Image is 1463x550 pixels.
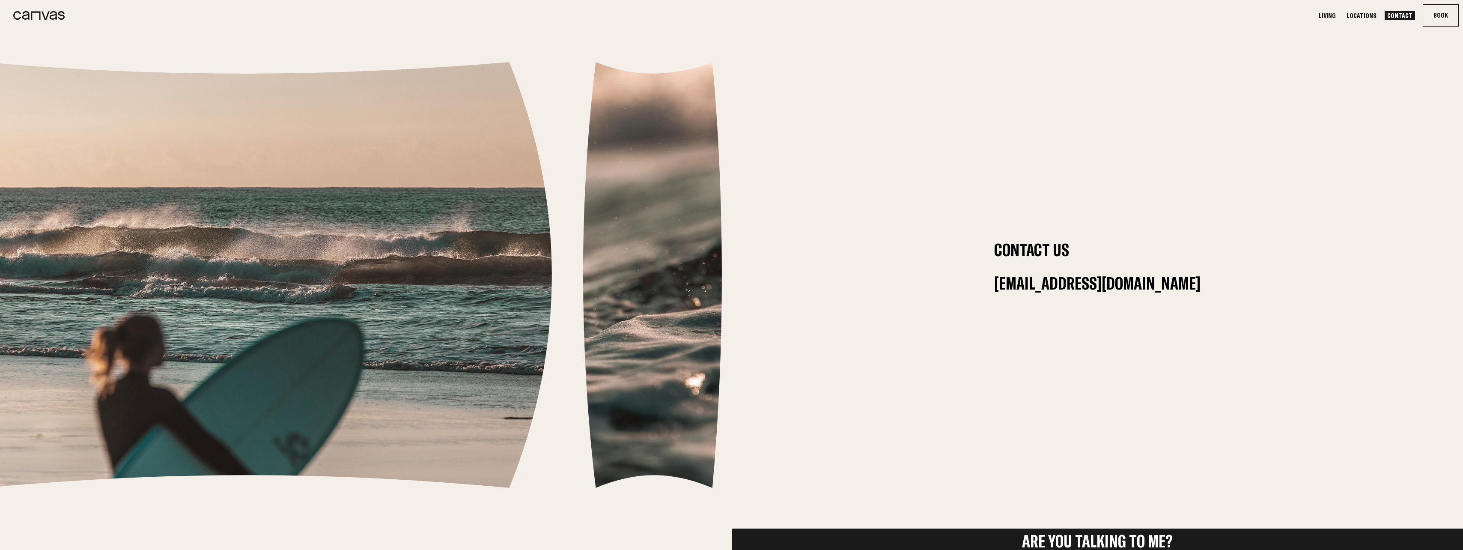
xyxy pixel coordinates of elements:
[994,242,1201,258] h1: Contact Us
[1316,11,1338,20] a: Living
[1385,11,1415,20] a: Contact
[583,62,725,488] img: f51425e637488006e53d063710fa9d9f44a46166-400x1200.jpg
[994,275,1201,291] a: [EMAIL_ADDRESS][DOMAIN_NAME]
[1423,5,1458,26] button: Book
[1344,11,1379,20] a: Locations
